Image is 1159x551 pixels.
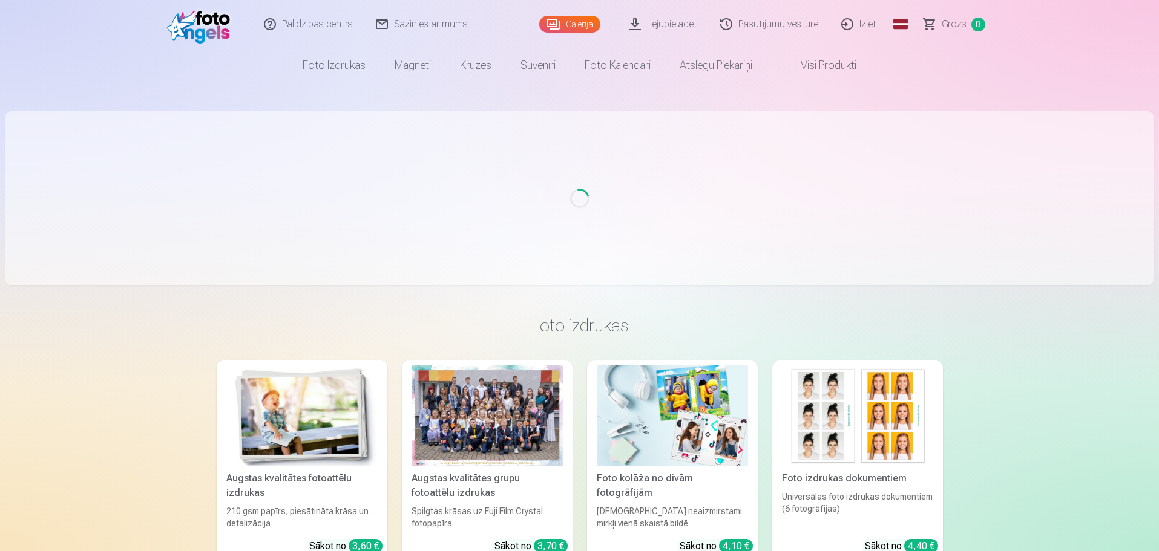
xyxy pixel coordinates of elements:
a: Visi produkti [767,48,871,82]
span: 0 [971,18,985,31]
a: Foto kalendāri [570,48,665,82]
div: Foto kolāža no divām fotogrāfijām [592,471,753,500]
a: Galerija [539,16,600,33]
a: Foto izdrukas [288,48,380,82]
div: [DEMOGRAPHIC_DATA] neaizmirstami mirkļi vienā skaistā bildē [592,505,753,529]
div: Augstas kvalitātes fotoattēlu izdrukas [222,471,383,500]
div: Foto izdrukas dokumentiem [777,471,938,486]
a: Suvenīri [506,48,570,82]
span: Grozs [942,17,967,31]
img: Foto izdrukas dokumentiem [782,365,933,466]
img: Foto kolāža no divām fotogrāfijām [597,365,748,466]
a: Atslēgu piekariņi [665,48,767,82]
div: Spilgtas krāsas uz Fuji Film Crystal fotopapīra [407,505,568,529]
h3: Foto izdrukas [226,315,933,336]
a: Magnēti [380,48,445,82]
a: Krūzes [445,48,506,82]
img: /fa3 [167,5,237,44]
div: Augstas kvalitātes grupu fotoattēlu izdrukas [407,471,568,500]
div: 210 gsm papīrs, piesātināta krāsa un detalizācija [222,505,383,529]
div: Universālas foto izdrukas dokumentiem (6 fotogrāfijas) [777,491,938,529]
img: Augstas kvalitātes fotoattēlu izdrukas [226,365,378,466]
